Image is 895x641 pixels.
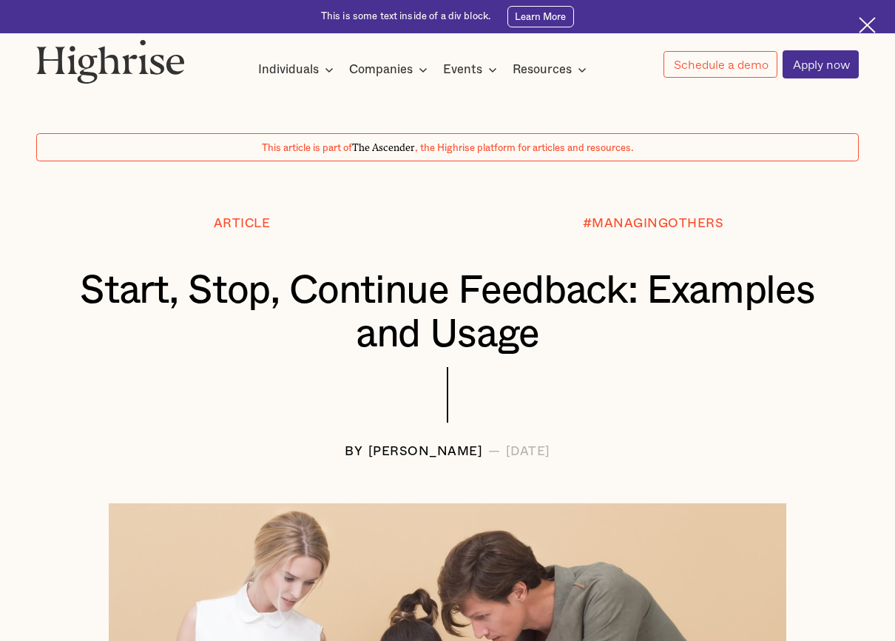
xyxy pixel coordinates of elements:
[36,39,185,84] img: Highrise logo
[321,10,490,24] div: This is some text inside of a div block.
[258,61,319,78] div: Individuals
[415,143,633,153] span: , the Highrise platform for articles and resources.
[368,445,483,459] div: [PERSON_NAME]
[71,269,825,357] h1: Start, Stop, Continue Feedback: Examples and Usage
[583,217,724,231] div: #MANAGINGOTHERS
[507,6,575,27] a: Learn More
[349,61,413,78] div: Companies
[859,17,876,34] img: Cross icon
[513,61,572,78] div: Resources
[506,445,550,459] div: [DATE]
[443,61,482,78] div: Events
[783,50,859,78] a: Apply now
[345,445,362,459] div: BY
[663,51,777,78] a: Schedule a demo
[352,140,415,152] span: The Ascender
[262,143,352,153] span: This article is part of
[488,445,501,459] div: —
[214,217,271,231] div: Article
